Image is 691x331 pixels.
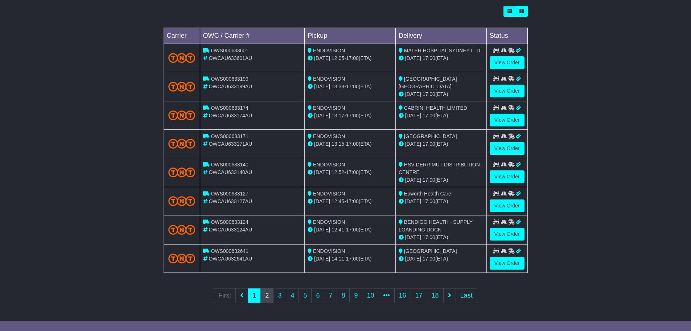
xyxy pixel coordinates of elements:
[314,256,330,262] span: [DATE]
[313,76,345,82] span: ENDOVISION
[308,112,392,120] div: - (ETA)
[168,225,196,235] img: TNT_Domestic.png
[337,288,350,303] a: 8
[404,133,457,139] span: [GEOGRAPHIC_DATA]
[332,256,344,262] span: 14:11
[346,256,359,262] span: 17:00
[427,288,444,303] a: 18
[405,113,421,118] span: [DATE]
[211,219,248,225] span: OWS000633124
[399,198,484,205] div: (ETA)
[313,219,345,225] span: ENDOVISION
[423,113,435,118] span: 17:00
[164,28,200,44] td: Carrier
[332,84,344,89] span: 13:33
[168,139,196,149] img: TNT_Domestic.png
[308,169,392,176] div: - (ETA)
[490,199,525,212] a: View Order
[260,288,273,303] a: 2
[399,140,484,148] div: (ETA)
[404,248,457,254] span: [GEOGRAPHIC_DATA]
[299,288,312,303] a: 5
[490,228,525,241] a: View Order
[423,55,435,61] span: 17:00
[404,191,451,197] span: Epworth Health Care
[313,48,345,53] span: ENDOVISION
[362,288,379,303] a: 10
[346,55,359,61] span: 17:00
[332,227,344,233] span: 12:41
[405,55,421,61] span: [DATE]
[346,113,359,118] span: 17:00
[209,84,252,89] span: OWCAU633199AU
[423,234,435,240] span: 17:00
[332,198,344,204] span: 12:45
[314,169,330,175] span: [DATE]
[490,56,525,69] a: View Order
[404,105,467,111] span: CABRINI HEALTH LIMITED
[314,55,330,61] span: [DATE]
[399,162,480,175] span: HSV DERRIMUT DISTRIBUTION CENTRE
[394,288,411,303] a: 16
[423,177,435,183] span: 17:00
[314,227,330,233] span: [DATE]
[399,219,473,233] span: BENDIGO HEALTH - SUPPLY LOANDING DOCK
[399,176,484,184] div: (ETA)
[405,177,421,183] span: [DATE]
[313,191,345,197] span: ENDOVISION
[405,198,421,204] span: [DATE]
[490,170,525,183] a: View Order
[490,257,525,270] a: View Order
[308,255,392,263] div: - (ETA)
[209,141,252,147] span: OWCAU633171AU
[168,110,196,120] img: TNT_Domestic.png
[313,162,345,167] span: ENDOVISION
[404,48,480,53] span: MATER HOSPITAL SYDNEY LTD
[308,198,392,205] div: - (ETA)
[308,140,392,148] div: - (ETA)
[211,248,248,254] span: OWS000632641
[314,198,330,204] span: [DATE]
[211,133,248,139] span: OWS000633171
[311,288,324,303] a: 6
[399,255,484,263] div: (ETA)
[423,141,435,147] span: 17:00
[308,83,392,90] div: - (ETA)
[308,55,392,62] div: - (ETA)
[211,162,248,167] span: OWS000633140
[423,198,435,204] span: 17:00
[209,198,252,204] span: OWCAU633127AU
[211,48,248,53] span: OWS000633601
[332,169,344,175] span: 12:52
[411,288,427,303] a: 17
[168,53,196,63] img: TNT_Domestic.png
[346,84,359,89] span: 17:00
[273,288,286,303] a: 3
[168,254,196,263] img: TNT_Domestic.png
[324,288,337,303] a: 7
[346,141,359,147] span: 17:00
[209,227,252,233] span: OWCAU633124AU
[211,105,248,111] span: OWS000633174
[313,133,345,139] span: ENDOVISION
[405,256,421,262] span: [DATE]
[209,256,252,262] span: OWCAU632641AU
[423,91,435,97] span: 17:00
[490,114,525,126] a: View Order
[286,288,299,303] a: 4
[490,85,525,97] a: View Order
[314,113,330,118] span: [DATE]
[313,248,345,254] span: ENDOVISION
[486,28,527,44] td: Status
[399,90,484,98] div: (ETA)
[490,142,525,155] a: View Order
[313,105,345,111] span: ENDOVISION
[399,76,460,89] span: [GEOGRAPHIC_DATA] - [GEOGRAPHIC_DATA]
[405,234,421,240] span: [DATE]
[456,288,477,303] a: Last
[308,226,392,234] div: - (ETA)
[423,256,435,262] span: 17:00
[399,112,484,120] div: (ETA)
[314,141,330,147] span: [DATE]
[332,55,344,61] span: 12:05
